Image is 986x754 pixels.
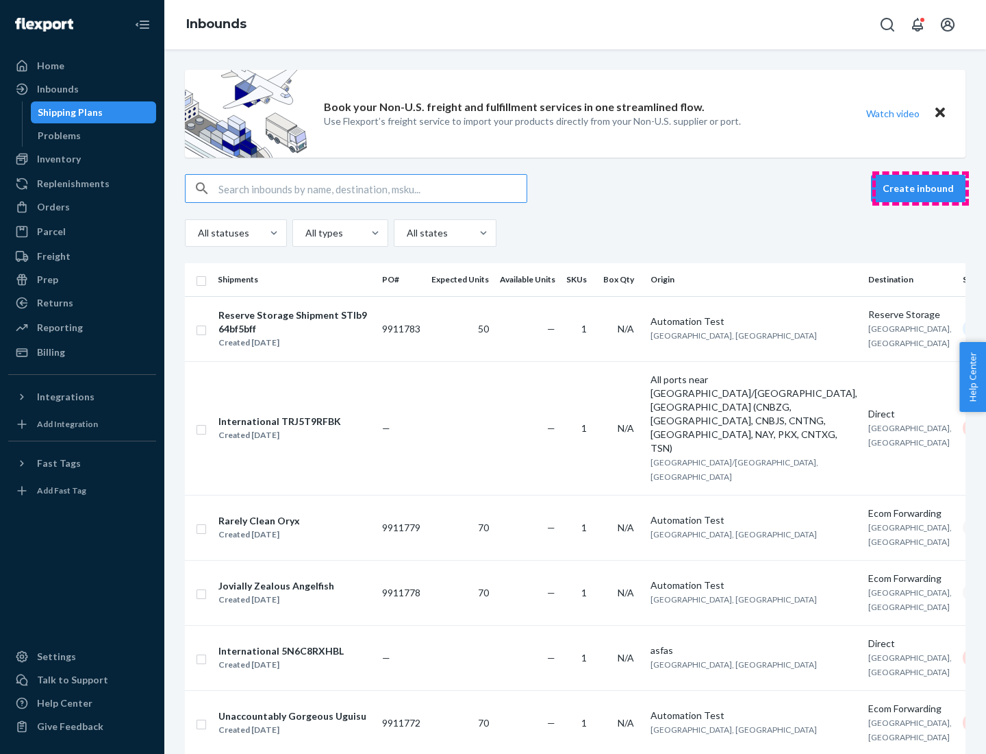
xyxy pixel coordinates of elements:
div: Created [DATE] [218,593,334,607]
span: 70 [478,717,489,729]
a: Settings [8,646,156,668]
div: asfas [650,644,857,657]
div: International 5N6C8RXHBL [218,644,344,658]
a: Orders [8,196,156,218]
div: Created [DATE] [218,428,341,442]
div: Rarely Clean Oryx [218,514,300,528]
div: Inventory [37,152,81,166]
div: International TRJ5T9RFBK [218,415,341,428]
th: PO# [377,263,426,296]
div: Orders [37,200,70,214]
span: N/A [618,717,634,729]
div: Automation Test [650,709,857,722]
div: Jovially Zealous Angelfish [218,579,334,593]
a: Help Center [8,692,156,714]
button: Fast Tags [8,452,156,474]
button: Close [931,104,949,123]
div: Add Fast Tag [37,485,86,496]
div: Created [DATE] [218,336,370,350]
div: Direct [868,407,952,421]
th: Box Qty [598,263,645,296]
th: SKUs [561,263,598,296]
span: [GEOGRAPHIC_DATA], [GEOGRAPHIC_DATA] [650,529,817,539]
button: Integrations [8,386,156,408]
div: All ports near [GEOGRAPHIC_DATA]/[GEOGRAPHIC_DATA], [GEOGRAPHIC_DATA] (CNBZG, [GEOGRAPHIC_DATA], ... [650,373,857,455]
th: Expected Units [426,263,494,296]
input: All statuses [197,226,198,240]
div: Problems [38,129,81,143]
div: Replenishments [37,177,110,191]
span: [GEOGRAPHIC_DATA], [GEOGRAPHIC_DATA] [868,587,952,612]
th: Destination [863,263,957,296]
div: Automation Test [650,579,857,592]
div: Shipping Plans [38,106,103,119]
span: [GEOGRAPHIC_DATA], [GEOGRAPHIC_DATA] [650,725,817,735]
span: — [547,587,555,598]
a: Parcel [8,221,156,243]
span: [GEOGRAPHIC_DATA], [GEOGRAPHIC_DATA] [650,594,817,605]
span: — [547,522,555,533]
td: 9911783 [377,296,426,361]
div: Integrations [37,390,94,404]
div: Freight [37,250,71,263]
span: [GEOGRAPHIC_DATA], [GEOGRAPHIC_DATA] [650,659,817,670]
span: — [382,652,390,664]
button: Give Feedback [8,716,156,738]
a: Freight [8,245,156,267]
button: Watch video [857,104,928,123]
a: Inbounds [186,16,246,32]
img: Flexport logo [15,18,73,32]
div: Home [37,59,64,73]
div: Fast Tags [37,457,81,470]
a: Add Fast Tag [8,480,156,502]
button: Open account menu [934,11,961,38]
span: — [547,717,555,729]
span: N/A [618,652,634,664]
input: All types [304,226,305,240]
span: [GEOGRAPHIC_DATA], [GEOGRAPHIC_DATA] [650,330,817,341]
p: Use Flexport’s freight service to import your products directly from your Non-U.S. supplier or port. [324,114,741,128]
button: Open notifications [904,11,931,38]
p: Book your Non-U.S. freight and fulfillment services in one streamlined flow. [324,99,705,115]
div: Ecom Forwarding [868,572,952,585]
span: N/A [618,422,634,434]
span: N/A [618,323,634,335]
span: — [547,422,555,434]
a: Home [8,55,156,77]
a: Prep [8,269,156,291]
div: Settings [37,650,76,664]
button: Open Search Box [874,11,901,38]
a: Add Integration [8,413,156,435]
div: Created [DATE] [218,528,300,542]
span: 1 [581,652,587,664]
div: Help Center [37,696,92,710]
div: Reserve Storage Shipment STIb964bf5bff [218,308,370,336]
input: Search inbounds by name, destination, msku... [218,175,527,202]
span: — [382,422,390,434]
a: Billing [8,341,156,363]
span: 1 [581,323,587,335]
div: Ecom Forwarding [868,507,952,520]
a: Replenishments [8,173,156,195]
span: 70 [478,587,489,598]
span: [GEOGRAPHIC_DATA], [GEOGRAPHIC_DATA] [868,718,952,742]
span: — [547,323,555,335]
div: Parcel [37,225,66,239]
div: Reserve Storage [868,308,952,321]
th: Available Units [494,263,561,296]
td: 9911778 [377,560,426,625]
a: Problems [31,125,157,147]
div: Add Integration [37,418,98,430]
th: Origin [645,263,863,296]
button: Create inbound [871,175,965,202]
a: Shipping Plans [31,101,157,123]
span: N/A [618,587,634,598]
a: Inbounds [8,78,156,100]
span: [GEOGRAPHIC_DATA], [GEOGRAPHIC_DATA] [868,522,952,547]
div: Prep [37,273,58,287]
div: Give Feedback [37,720,103,733]
div: Returns [37,296,73,310]
button: Close Navigation [129,11,156,38]
div: Talk to Support [37,673,108,687]
span: — [547,652,555,664]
